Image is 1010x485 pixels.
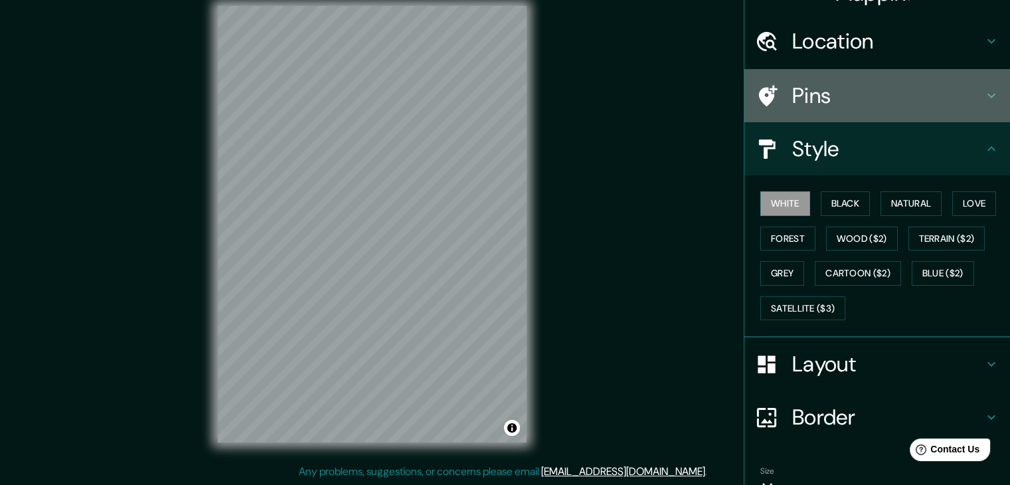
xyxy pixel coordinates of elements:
h4: Pins [792,82,983,109]
h4: Border [792,404,983,431]
h4: Location [792,28,983,54]
p: Any problems, suggestions, or concerns please email . [299,464,707,480]
a: [EMAIL_ADDRESS][DOMAIN_NAME] [541,464,705,478]
button: Grey [760,261,804,286]
h4: Style [792,136,983,162]
button: Cartoon ($2) [815,261,901,286]
div: Layout [744,338,1010,391]
button: Toggle attribution [504,420,520,436]
div: . [707,464,709,480]
div: . [709,464,712,480]
div: Pins [744,69,1010,122]
button: Love [952,191,996,216]
canvas: Map [218,6,527,442]
div: Style [744,122,1010,175]
button: White [760,191,810,216]
div: Location [744,15,1010,68]
button: Forest [760,227,815,251]
button: Blue ($2) [912,261,974,286]
button: Satellite ($3) [760,296,845,321]
iframe: Help widget launcher [892,433,995,470]
button: Wood ($2) [826,227,898,251]
h4: Layout [792,351,983,377]
button: Natural [881,191,942,216]
label: Size [760,466,774,477]
button: Black [821,191,871,216]
div: Border [744,391,1010,444]
button: Terrain ($2) [908,227,985,251]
